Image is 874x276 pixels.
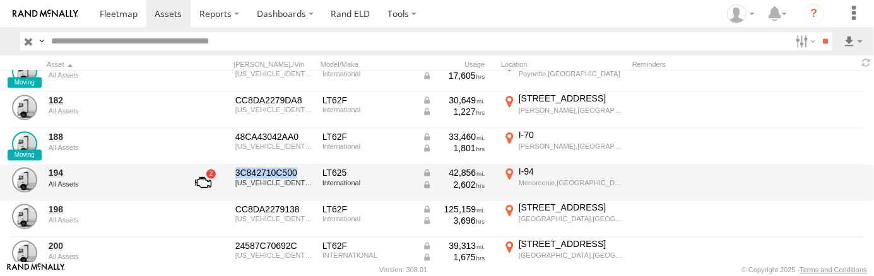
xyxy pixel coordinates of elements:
[422,95,485,106] div: Data from Vehicle CANbus
[235,71,314,78] div: 3HSDZTZR0PN624738
[49,144,171,152] div: undefined
[422,106,485,118] div: Data from Vehicle CANbus
[322,71,413,78] div: International
[322,180,413,187] div: International
[322,168,413,179] div: LT625
[519,70,625,79] div: Poynette,[GEOGRAPHIC_DATA]
[180,168,227,198] a: View Asset with Fault/s
[422,204,485,216] div: Data from Vehicle CANbus
[519,251,625,260] div: [GEOGRAPHIC_DATA],[GEOGRAPHIC_DATA]
[235,252,314,260] div: 3HSDZAPR1TN652775
[322,106,413,114] div: International
[632,60,751,69] div: Reminders
[422,180,485,191] div: Data from Vehicle CANbus
[422,252,485,263] div: Data from Vehicle CANbus
[859,57,874,69] span: Refresh
[235,216,314,223] div: 3HSDZAPR0RN024392
[422,216,485,227] div: Data from Vehicle CANbus
[12,241,37,266] a: View Asset Details
[519,239,625,250] div: [STREET_ADDRESS]
[804,4,824,24] i: ?
[49,132,171,143] a: 188
[49,241,171,252] a: 200
[322,143,413,151] div: International
[519,179,625,188] div: Menomonie,[GEOGRAPHIC_DATA]
[322,216,413,223] div: International
[235,132,314,143] div: 48CA43042AA0
[321,60,415,69] div: Model/Make
[322,132,413,143] div: LT62F
[235,168,314,179] div: 3C842710C500
[49,108,171,115] div: undefined
[235,106,314,114] div: 3HSDZAPR5TN652777
[13,9,78,18] img: rand-logo.svg
[235,180,314,187] div: 3HSDZAPR0TN652332
[422,241,485,252] div: Data from Vehicle CANbus
[235,95,314,106] div: CC8DA2279DA8
[49,204,171,216] a: 198
[322,252,413,260] div: INTERNATIONAL
[49,181,171,188] div: undefined
[519,130,625,141] div: I-70
[7,263,65,276] a: Visit our Website
[501,202,627,236] label: Click to View Current Location
[422,143,485,154] div: Data from Vehicle CANbus
[12,168,37,193] a: View Asset Details
[12,204,37,229] a: View Asset Details
[235,143,314,151] div: 3HSDZAPRXTN653780
[322,204,413,216] div: LT62F
[233,60,316,69] div: [PERSON_NAME]./Vin
[12,95,37,120] a: View Asset Details
[519,106,625,115] div: [PERSON_NAME],[GEOGRAPHIC_DATA]
[47,60,173,69] div: Click to Sort
[422,168,485,179] div: Data from Vehicle CANbus
[741,266,867,273] div: © Copyright 2025 -
[519,166,625,178] div: I-94
[519,202,625,214] div: [STREET_ADDRESS]
[842,32,864,50] label: Export results as...
[49,72,171,79] div: undefined
[37,32,47,50] label: Search Query
[501,60,627,69] div: Location
[519,93,625,105] div: [STREET_ADDRESS]
[422,132,485,143] div: Data from Vehicle CANbus
[420,60,496,69] div: Usage
[501,130,627,164] label: Click to View Current Location
[322,95,413,106] div: LT62F
[49,168,171,179] a: 194
[235,204,314,216] div: CC8DA2279138
[501,239,627,273] label: Click to View Current Location
[501,57,627,91] label: Click to View Current Location
[12,59,37,84] a: View Asset Details
[322,241,413,252] div: LT62F
[501,93,627,127] label: Click to View Current Location
[519,142,625,151] div: [PERSON_NAME],[GEOGRAPHIC_DATA]
[379,266,427,273] div: Version: 308.01
[49,253,171,261] div: undefined
[235,241,314,252] div: 24587C70692C
[49,95,171,106] a: 182
[800,266,867,273] a: Terms and Conditions
[12,132,37,157] a: View Asset Details
[723,4,759,23] div: Butch Tucker
[519,215,625,224] div: [GEOGRAPHIC_DATA],[GEOGRAPHIC_DATA]
[791,32,818,50] label: Search Filter Options
[49,217,171,224] div: undefined
[501,166,627,200] label: Click to View Current Location
[422,71,485,82] div: Data from Vehicle CANbus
